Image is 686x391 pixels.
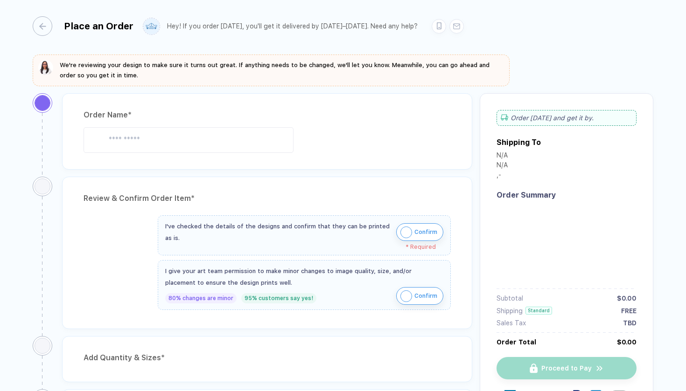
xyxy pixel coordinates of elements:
[165,293,237,303] div: 80% changes are minor
[414,225,437,240] span: Confirm
[497,307,523,315] div: Shipping
[396,287,443,305] button: iconConfirm
[617,295,637,302] div: $0.00
[621,307,637,315] div: FREE
[497,295,523,302] div: Subtotal
[617,338,637,346] div: $0.00
[497,171,508,181] div: , -
[396,223,443,241] button: iconConfirm
[497,151,508,161] div: N/A
[64,21,133,32] div: Place an Order
[60,62,490,79] span: We're reviewing your design to make sure it turns out great. If anything needs to be changed, we'...
[497,191,637,199] div: Order Summary
[84,108,451,123] div: Order Name
[497,110,637,126] div: Order [DATE] and get it by .
[165,265,443,288] div: I give your art team permission to make minor changes to image quality, size, and/or placement to...
[400,290,412,302] img: icon
[38,60,53,75] img: sophie
[165,220,392,244] div: I've checked the details of the designs and confirm that they can be printed as is.
[497,338,536,346] div: Order Total
[623,319,637,327] div: TBD
[497,161,508,171] div: N/A
[84,350,451,365] div: Add Quantity & Sizes
[38,60,504,81] button: We're reviewing your design to make sure it turns out great. If anything needs to be changed, we'...
[414,288,437,303] span: Confirm
[165,244,436,250] div: * Required
[84,191,451,206] div: Review & Confirm Order Item
[143,18,160,34] img: user profile
[400,226,412,238] img: icon
[525,307,552,315] div: Standard
[241,293,316,303] div: 95% customers say yes!
[497,319,526,327] div: Sales Tax
[167,22,418,30] div: Hey! If you order [DATE], you'll get it delivered by [DATE]–[DATE]. Need any help?
[497,138,541,147] div: Shipping To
